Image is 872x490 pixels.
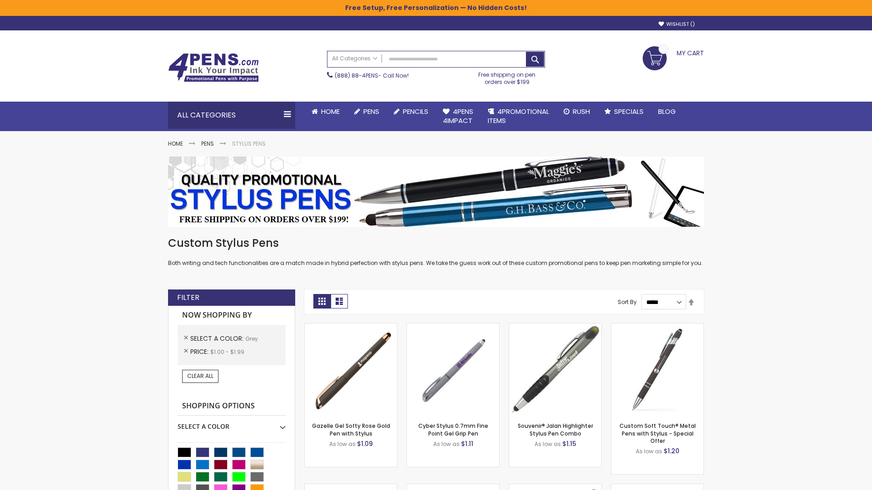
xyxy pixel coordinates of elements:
[659,21,695,28] a: Wishlist
[488,107,549,125] span: 4PROMOTIONAL ITEMS
[597,102,651,122] a: Specials
[357,439,373,448] span: $1.09
[335,72,409,79] span: - Call Now!
[201,140,214,147] a: Pens
[245,335,258,343] span: Grey
[332,55,377,62] span: All Categories
[518,422,593,437] a: Souvenir® Jalan Highlighter Stylus Pen Combo
[433,440,460,448] span: As low as
[443,107,473,125] span: 4Pens 4impact
[168,102,295,129] div: All Categories
[347,102,386,122] a: Pens
[614,107,644,116] span: Specials
[313,294,331,309] strong: Grid
[210,348,244,356] span: $1.00 - $1.99
[611,323,704,331] a: Custom Soft Touch® Metal Pens with Stylus-Grey
[407,323,499,331] a: Cyber Stylus 0.7mm Fine Point Gel Grip Pen-Grey
[386,102,436,122] a: Pencils
[469,68,545,86] div: Free shipping on pen orders over $199
[658,107,676,116] span: Blog
[178,397,286,416] strong: Shopping Options
[636,447,662,455] span: As low as
[509,323,601,416] img: Souvenir® Jalan Highlighter Stylus Pen Combo-Grey
[232,140,266,147] strong: Stylus Pens
[611,323,704,416] img: Custom Soft Touch® Metal Pens with Stylus-Grey
[304,102,347,122] a: Home
[168,53,259,82] img: 4Pens Custom Pens and Promotional Products
[407,323,499,416] img: Cyber Stylus 0.7mm Fine Point Gel Grip Pen-Grey
[178,416,286,431] div: Select A Color
[321,107,340,116] span: Home
[177,293,199,303] strong: Filter
[335,72,378,79] a: (888) 88-4PENS
[363,107,379,116] span: Pens
[327,51,382,66] a: All Categories
[481,102,556,131] a: 4PROMOTIONALITEMS
[403,107,428,116] span: Pencils
[312,422,390,437] a: Gazelle Gel Softy Rose Gold Pen with Stylus
[619,422,696,444] a: Custom Soft Touch® Metal Pens with Stylus - Special Offer
[305,323,397,416] img: Gazelle Gel Softy Rose Gold Pen with Stylus-Grey
[618,298,637,306] label: Sort By
[556,102,597,122] a: Rush
[562,439,576,448] span: $1.15
[461,439,473,448] span: $1.11
[329,440,356,448] span: As low as
[664,446,679,456] span: $1.20
[418,422,488,437] a: Cyber Stylus 0.7mm Fine Point Gel Grip Pen
[535,440,561,448] span: As low as
[436,102,481,131] a: 4Pens4impact
[182,370,218,382] a: Clear All
[168,236,704,267] div: Both writing and tech functionalities are a match made in hybrid perfection with stylus pens. We ...
[573,107,590,116] span: Rush
[651,102,683,122] a: Blog
[187,372,213,380] span: Clear All
[168,236,704,250] h1: Custom Stylus Pens
[509,323,601,331] a: Souvenir® Jalan Highlighter Stylus Pen Combo-Grey
[305,323,397,331] a: Gazelle Gel Softy Rose Gold Pen with Stylus-Grey
[190,347,210,356] span: Price
[178,306,286,325] strong: Now Shopping by
[168,140,183,147] a: Home
[168,157,704,227] img: Stylus Pens
[190,334,245,343] span: Select A Color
